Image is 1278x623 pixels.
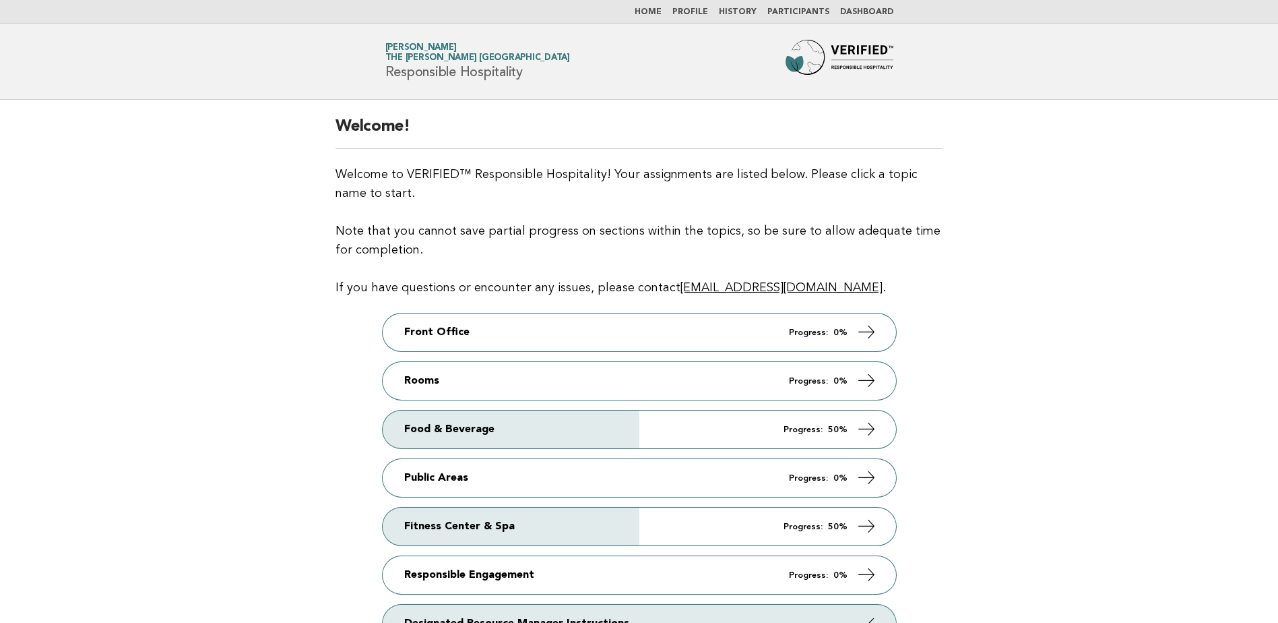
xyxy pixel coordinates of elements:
em: Progress: [789,377,828,386]
span: The [PERSON_NAME] [GEOGRAPHIC_DATA] [385,54,570,63]
a: Front Office Progress: 0% [383,314,896,351]
a: Profile [672,8,708,16]
a: Participants [767,8,829,16]
h2: Welcome! [336,116,942,149]
em: Progress: [784,523,823,531]
a: History [719,8,757,16]
a: Public Areas Progress: 0% [383,459,896,497]
a: Food & Beverage Progress: 50% [383,411,896,448]
a: [EMAIL_ADDRESS][DOMAIN_NAME] [680,282,883,294]
a: Home [635,8,662,16]
a: Responsible Engagement Progress: 0% [383,556,896,594]
strong: 50% [828,425,848,434]
strong: 0% [833,328,848,337]
a: Rooms Progress: 0% [383,362,896,400]
a: [PERSON_NAME]The [PERSON_NAME] [GEOGRAPHIC_DATA] [385,43,570,62]
em: Progress: [789,571,828,580]
em: Progress: [789,328,828,337]
img: Forbes Travel Guide [786,40,893,83]
h1: Responsible Hospitality [385,44,570,79]
em: Progress: [789,474,828,483]
a: Dashboard [840,8,893,16]
strong: 0% [833,474,848,483]
em: Progress: [784,425,823,434]
strong: 50% [828,523,848,531]
p: Welcome to VERIFIED™ Responsible Hospitality! Your assignments are listed below. Please click a t... [336,165,942,297]
strong: 0% [833,571,848,580]
a: Fitness Center & Spa Progress: 50% [383,508,896,545]
strong: 0% [833,377,848,386]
